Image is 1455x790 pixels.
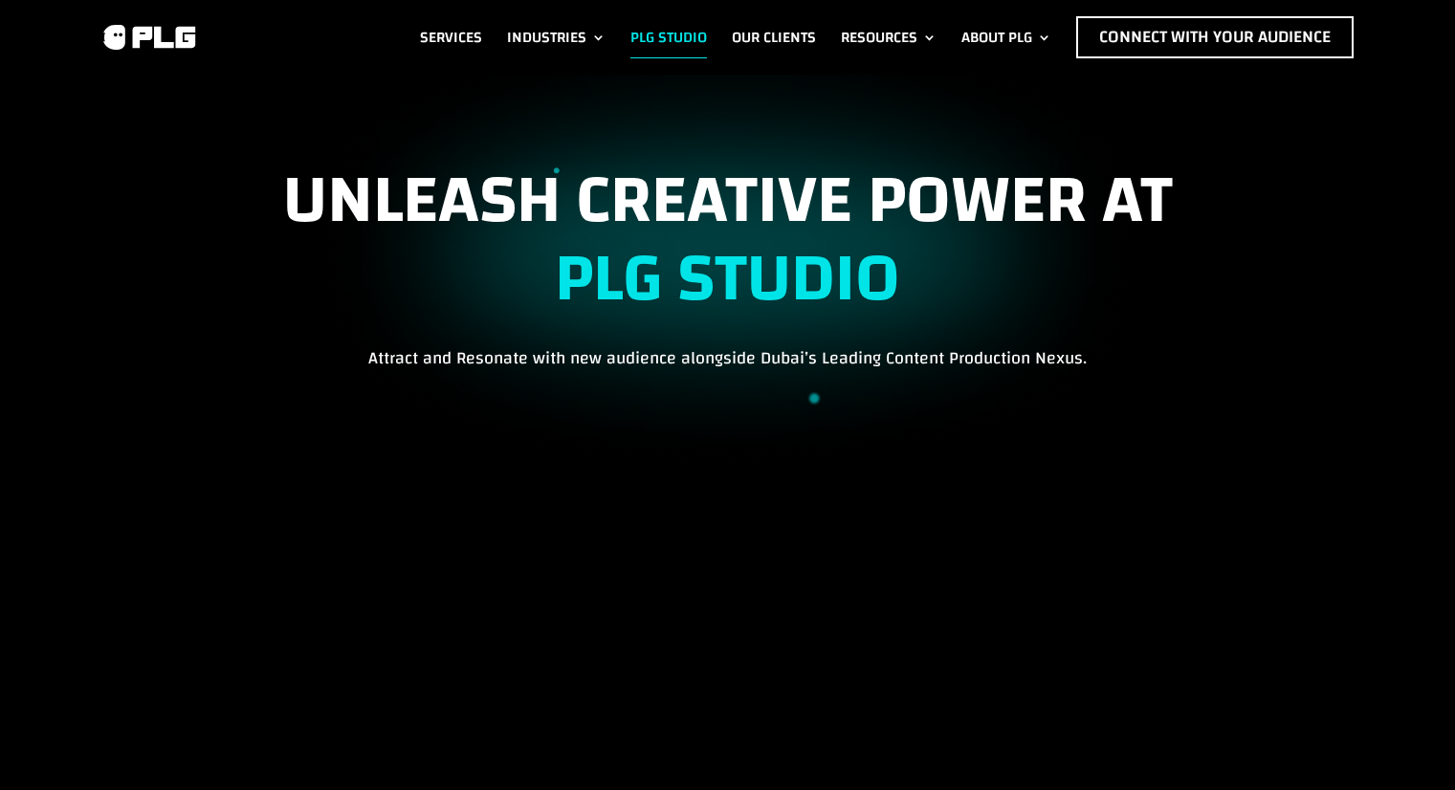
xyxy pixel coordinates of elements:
strong: PLG STUDIO [555,215,900,341]
a: Services [420,16,482,58]
a: Resources [841,16,937,58]
h1: UNLEASH CREATIVE POWER AT [100,162,1356,344]
a: About PLG [961,16,1051,58]
a: Connect with Your Audience [1076,16,1354,58]
p: Attract and Resonate with new audience alongside Dubai’s Leading Content Production Nexus. [100,344,1356,372]
a: Industries [507,16,606,58]
a: Our Clients [732,16,816,58]
a: PLG Studio [630,16,707,58]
